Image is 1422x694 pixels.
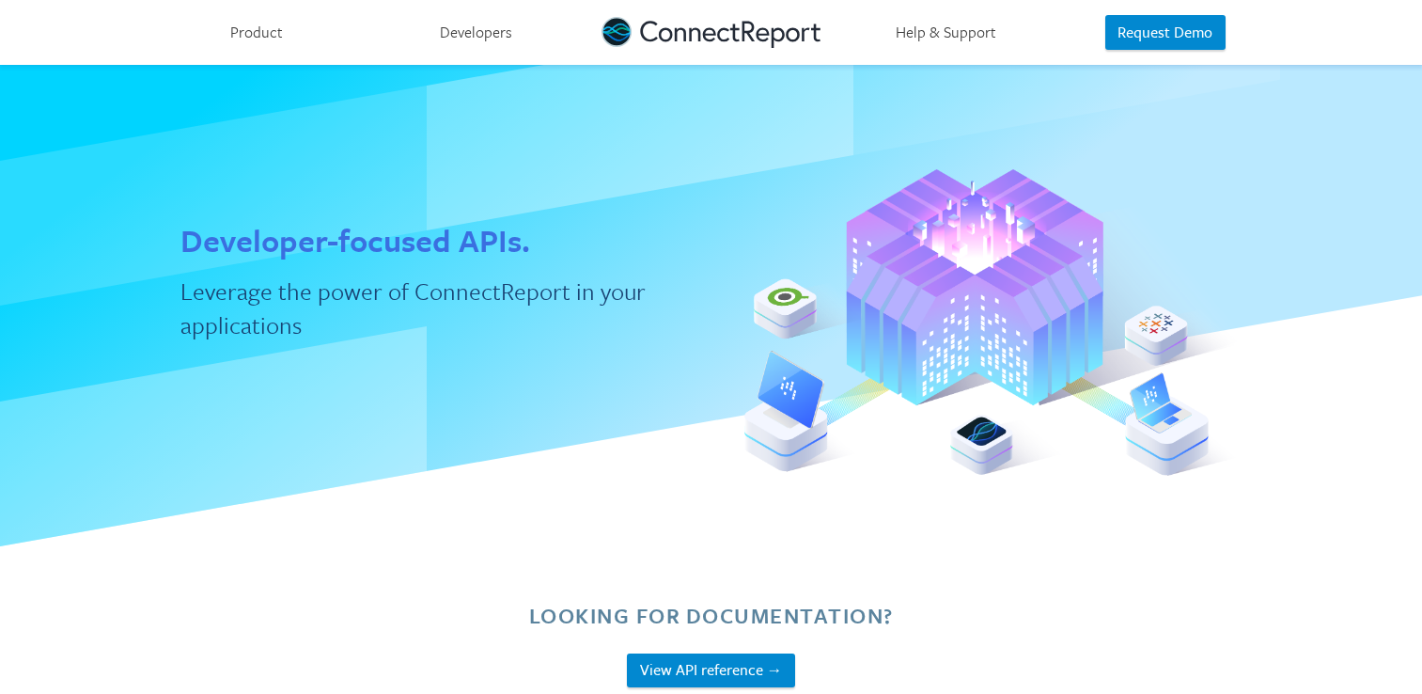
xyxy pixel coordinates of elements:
[180,218,530,263] h1: Developer-focused APIs.
[529,601,894,631] h3: Looking for documentation?
[627,654,795,688] button: View API reference →
[180,275,678,342] h2: Leverage the power of ConnectReport in your applications
[1105,15,1226,50] button: Request Demo
[744,150,1290,497] img: developers.png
